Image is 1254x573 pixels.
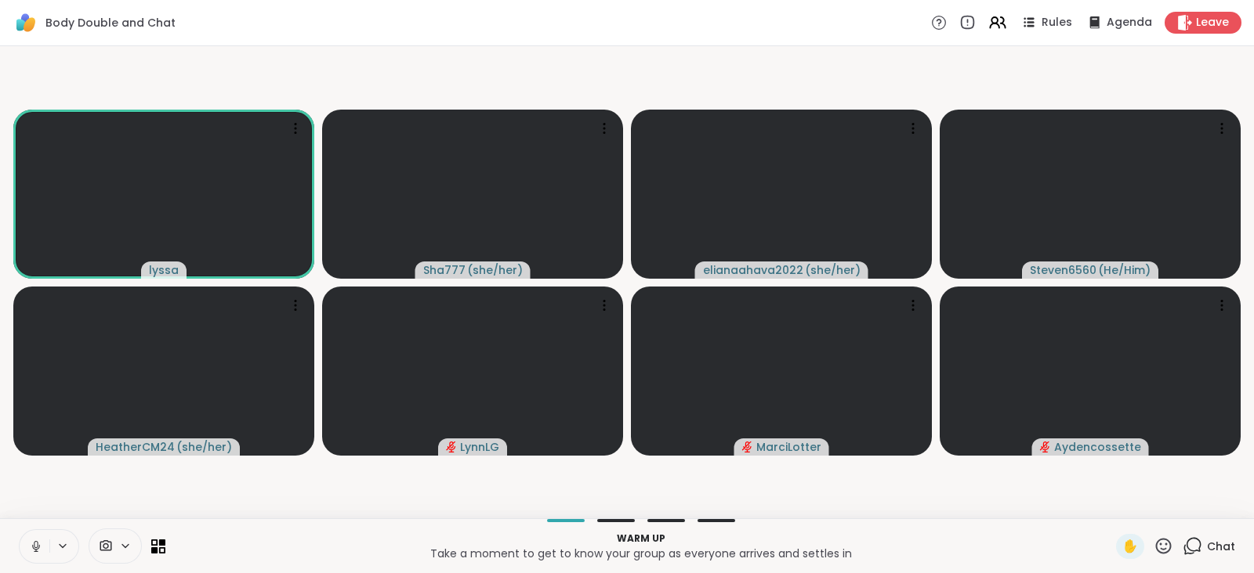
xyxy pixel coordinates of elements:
[13,9,39,36] img: ShareWell Logomark
[1107,15,1152,31] span: Agenda
[423,262,466,278] span: Sha777
[1040,441,1051,452] span: audio-muted
[175,546,1107,561] p: Take a moment to get to know your group as everyone arrives and settles in
[1042,15,1072,31] span: Rules
[742,441,753,452] span: audio-muted
[703,262,803,278] span: elianaahava2022
[446,441,457,452] span: audio-muted
[1098,262,1151,278] span: ( He/Him )
[1054,439,1141,455] span: Aydencossette
[1030,262,1096,278] span: Steven6560
[175,532,1107,546] p: Warm up
[756,439,821,455] span: MarciLotter
[96,439,175,455] span: HeatherCM24
[467,262,523,278] span: ( she/her )
[460,439,499,455] span: LynnLG
[1196,15,1229,31] span: Leave
[1122,537,1138,556] span: ✋
[45,15,176,31] span: Body Double and Chat
[805,262,861,278] span: ( she/her )
[149,262,179,278] span: lyssa
[1207,539,1235,554] span: Chat
[176,439,232,455] span: ( she/her )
